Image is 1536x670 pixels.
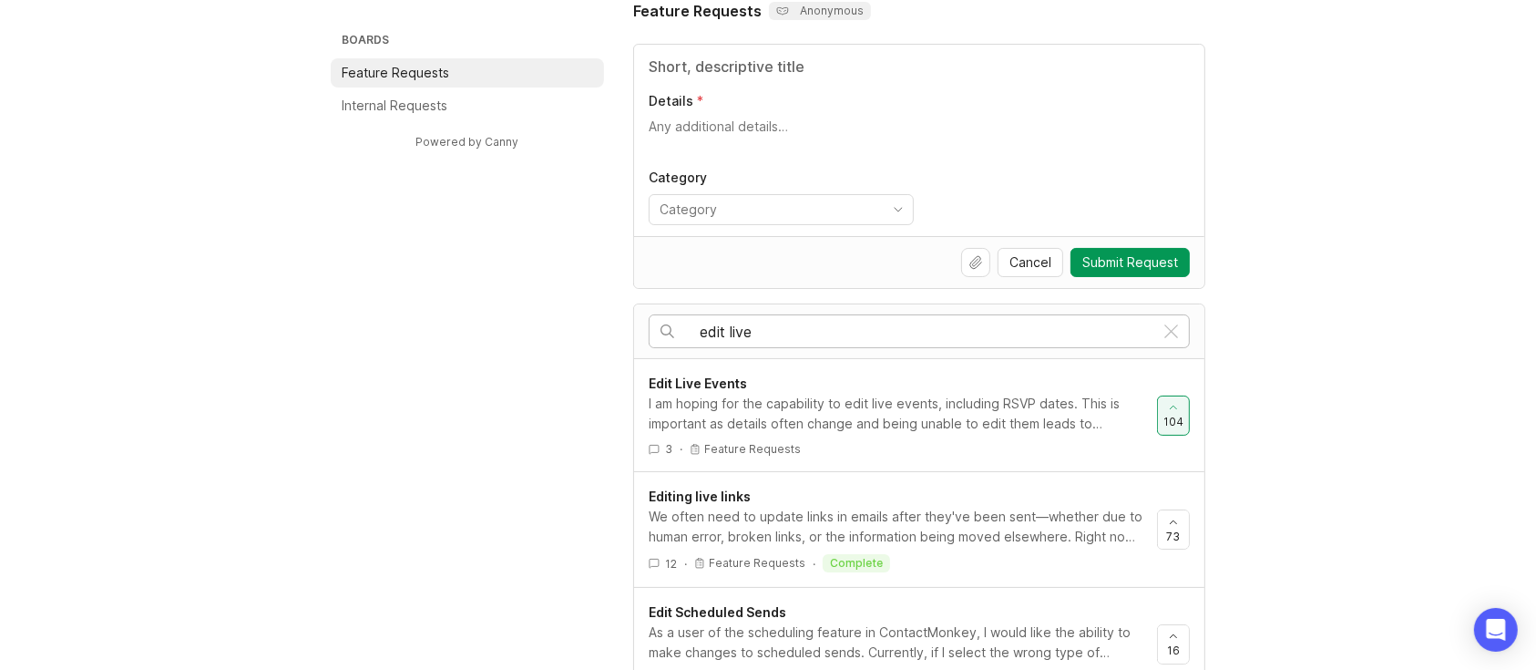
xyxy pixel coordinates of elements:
p: complete [830,556,883,571]
a: Edit Live EventsI am hoping for the capability to edit live events, including RSVP dates. This is... [649,374,1157,457]
input: Title [649,56,1190,77]
p: Feature Requests [709,556,805,571]
div: Open Intercom Messenger [1474,608,1518,652]
button: Upload file [961,248,990,277]
p: Feature Requests [342,64,449,82]
p: Category [649,169,914,187]
p: Internal Requests [342,97,447,115]
div: We often need to update links in emails after they've been sent—whether due to human error, broke... [649,507,1142,547]
input: Category [660,200,882,220]
p: Feature Requests [704,442,801,457]
div: I am hoping for the capability to edit live events, including RSVP dates. This is important as de... [649,394,1142,434]
div: · [684,556,687,572]
input: Search… [700,322,1153,342]
span: Edit Live Events [649,376,747,391]
span: 16 [1167,643,1180,658]
span: Edit Scheduled Sends [649,604,786,620]
textarea: Details [649,118,1190,154]
div: · [813,556,815,572]
button: Cancel [998,248,1063,277]
div: · [680,441,682,457]
a: Feature Requests [331,58,604,88]
a: Internal Requests [331,91,604,120]
a: Editing live linksWe often need to update links in emails after they've been sent—whether due to ... [649,487,1157,572]
span: 104 [1163,414,1183,429]
div: As a user of the scheduling feature in ContactMonkey, I would like the ability to make changes to... [649,623,1142,663]
span: 3 [665,441,672,457]
button: Submit Request [1070,248,1190,277]
span: 73 [1167,529,1181,544]
span: Submit Request [1082,253,1178,272]
svg: toggle icon [884,202,913,217]
button: 16 [1157,624,1190,665]
span: Editing live links [649,489,751,504]
h3: Boards [338,29,604,55]
span: 12 [665,556,677,572]
button: 104 [1157,396,1190,436]
p: Anonymous [776,4,864,18]
div: toggle menu [649,194,914,225]
button: 73 [1157,510,1190,550]
span: Cancel [1009,253,1051,272]
a: Powered by Canny [414,131,522,152]
p: Details [649,92,693,110]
